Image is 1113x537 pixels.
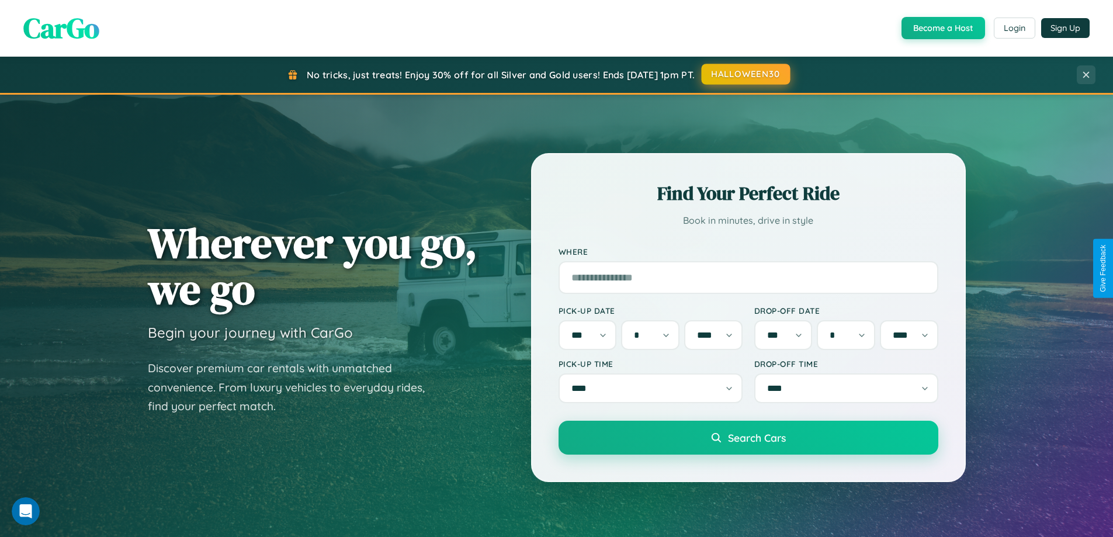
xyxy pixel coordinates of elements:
[559,181,938,206] h2: Find Your Perfect Ride
[559,421,938,455] button: Search Cars
[307,69,695,81] span: No tricks, just treats! Enjoy 30% off for all Silver and Gold users! Ends [DATE] 1pm PT.
[148,220,477,312] h1: Wherever you go, we go
[23,9,99,47] span: CarGo
[1041,18,1090,38] button: Sign Up
[702,64,790,85] button: HALLOWEEN30
[754,306,938,316] label: Drop-off Date
[559,359,743,369] label: Pick-up Time
[148,324,353,341] h3: Begin your journey with CarGo
[902,17,985,39] button: Become a Host
[1099,245,1107,292] div: Give Feedback
[559,247,938,257] label: Where
[148,359,440,416] p: Discover premium car rentals with unmatched convenience. From luxury vehicles to everyday rides, ...
[994,18,1035,39] button: Login
[728,431,786,444] span: Search Cars
[12,497,40,525] iframe: Intercom live chat
[754,359,938,369] label: Drop-off Time
[559,212,938,229] p: Book in minutes, drive in style
[559,306,743,316] label: Pick-up Date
